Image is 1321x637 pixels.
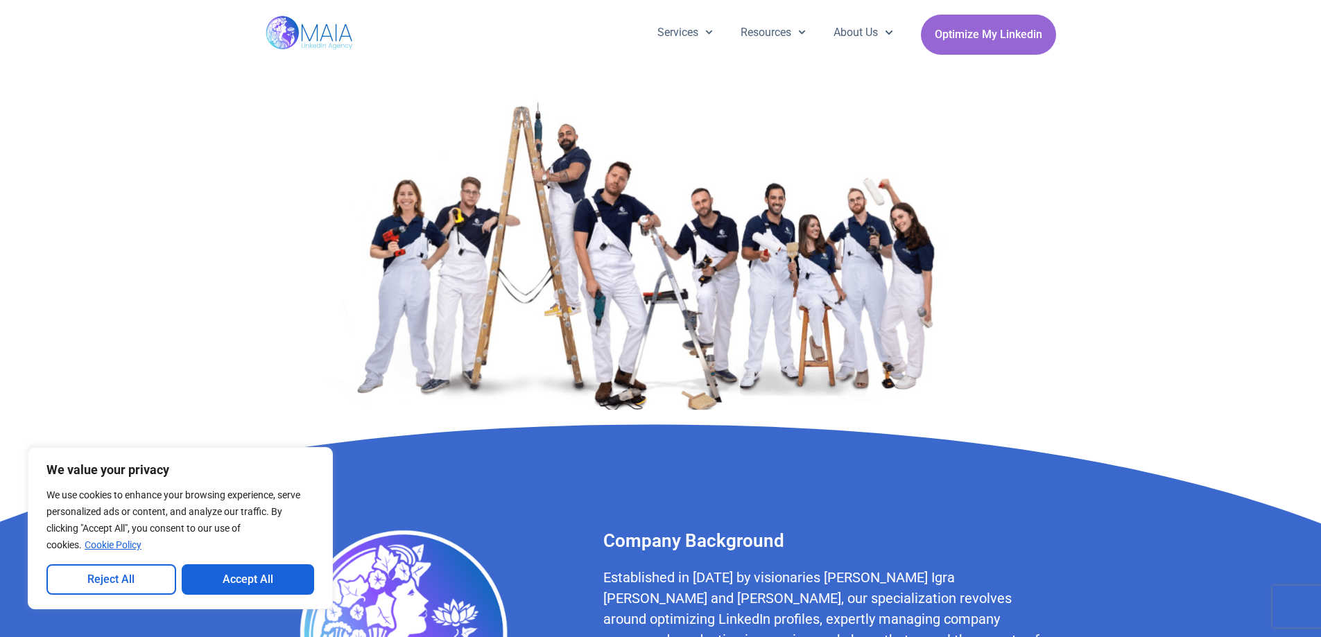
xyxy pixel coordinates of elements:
[820,15,906,51] a: About Us
[935,21,1042,48] span: Optimize My Linkedin
[727,15,820,51] a: Resources
[28,447,333,609] div: We value your privacy
[84,539,142,551] a: Cookie Policy
[644,15,907,51] nav: Menu
[644,15,727,51] a: Services
[46,462,314,478] p: We value your privacy
[46,564,176,595] button: Reject All
[182,564,315,595] button: Accept All
[46,487,314,553] p: We use cookies to enhance your browsing experience, serve personalized ads or content, and analyz...
[921,15,1056,55] a: Optimize My Linkedin
[603,528,1042,553] h2: Company Background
